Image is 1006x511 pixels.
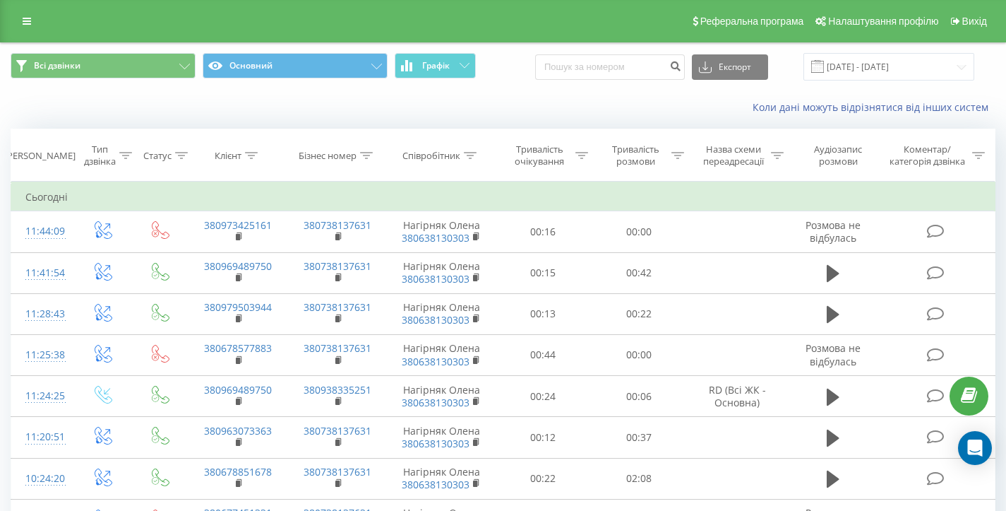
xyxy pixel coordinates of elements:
[402,437,469,450] a: 380638130303
[591,376,687,417] td: 00:06
[402,150,460,162] div: Співробітник
[591,458,687,499] td: 02:08
[11,183,995,211] td: Сьогодні
[495,334,591,375] td: 00:44
[495,252,591,293] td: 00:15
[143,150,172,162] div: Статус
[495,458,591,499] td: 00:22
[402,355,469,368] a: 380638130303
[687,376,787,417] td: RD (Всі ЖК - Основна)
[304,465,371,478] a: 380738137631
[34,60,80,71] span: Всі дзвінки
[25,423,59,451] div: 11:20:51
[535,54,685,80] input: Пошук за номером
[388,334,495,375] td: Нагірняк Олена
[495,211,591,252] td: 00:16
[591,293,687,334] td: 00:22
[388,211,495,252] td: Нагірняк Олена
[25,341,59,369] div: 11:25:38
[806,341,861,368] span: Розмова не відбулась
[402,478,469,491] a: 380638130303
[25,300,59,328] div: 11:28:43
[299,150,357,162] div: Бізнес номер
[304,383,371,397] a: 380938335251
[204,465,272,478] a: 380678851678
[508,143,571,168] div: Тривалість очікування
[402,396,469,409] a: 380638130303
[204,218,272,232] a: 380973425161
[692,54,768,80] button: Експорт
[495,293,591,334] td: 00:13
[886,143,969,168] div: Коментар/категорія дзвінка
[11,53,196,78] button: Всі дзвінки
[84,143,116,168] div: Тип дзвінка
[304,341,371,355] a: 380738137631
[591,252,687,293] td: 00:42
[422,61,450,71] span: Графік
[25,218,59,245] div: 11:44:09
[495,417,591,458] td: 00:12
[402,313,469,327] a: 380638130303
[402,231,469,245] a: 380638130303
[806,218,861,245] span: Розмова не відбулась
[604,143,668,168] div: Тривалість розмови
[204,424,272,437] a: 380963073363
[204,259,272,273] a: 380969489750
[388,417,495,458] td: Нагірняк Олена
[304,424,371,437] a: 380738137631
[25,465,59,493] div: 10:24:20
[828,16,938,27] span: Налаштування профілю
[4,150,76,162] div: [PERSON_NAME]
[753,100,995,114] a: Коли дані можуть відрізнятися вiд інших систем
[204,300,272,314] a: 380979503944
[962,16,987,27] span: Вихід
[800,143,876,168] div: Аудіозапис розмови
[591,417,687,458] td: 00:37
[388,458,495,499] td: Нагірняк Олена
[402,272,469,286] a: 380638130303
[25,382,59,410] div: 11:24:25
[591,334,687,375] td: 00:00
[388,293,495,334] td: Нагірняк Олена
[204,383,272,397] a: 380969489750
[215,150,241,162] div: Клієнт
[495,376,591,417] td: 00:24
[388,376,495,417] td: Нагірняк Олена
[395,53,476,78] button: Графік
[203,53,388,78] button: Основний
[304,259,371,273] a: 380738137631
[591,211,687,252] td: 00:00
[700,143,768,168] div: Назва схеми переадресації
[304,218,371,232] a: 380738137631
[388,252,495,293] td: Нагірняк Олена
[958,431,992,465] div: Open Intercom Messenger
[304,300,371,314] a: 380738137631
[204,341,272,355] a: 380678577883
[700,16,804,27] span: Реферальна програма
[25,259,59,287] div: 11:41:54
